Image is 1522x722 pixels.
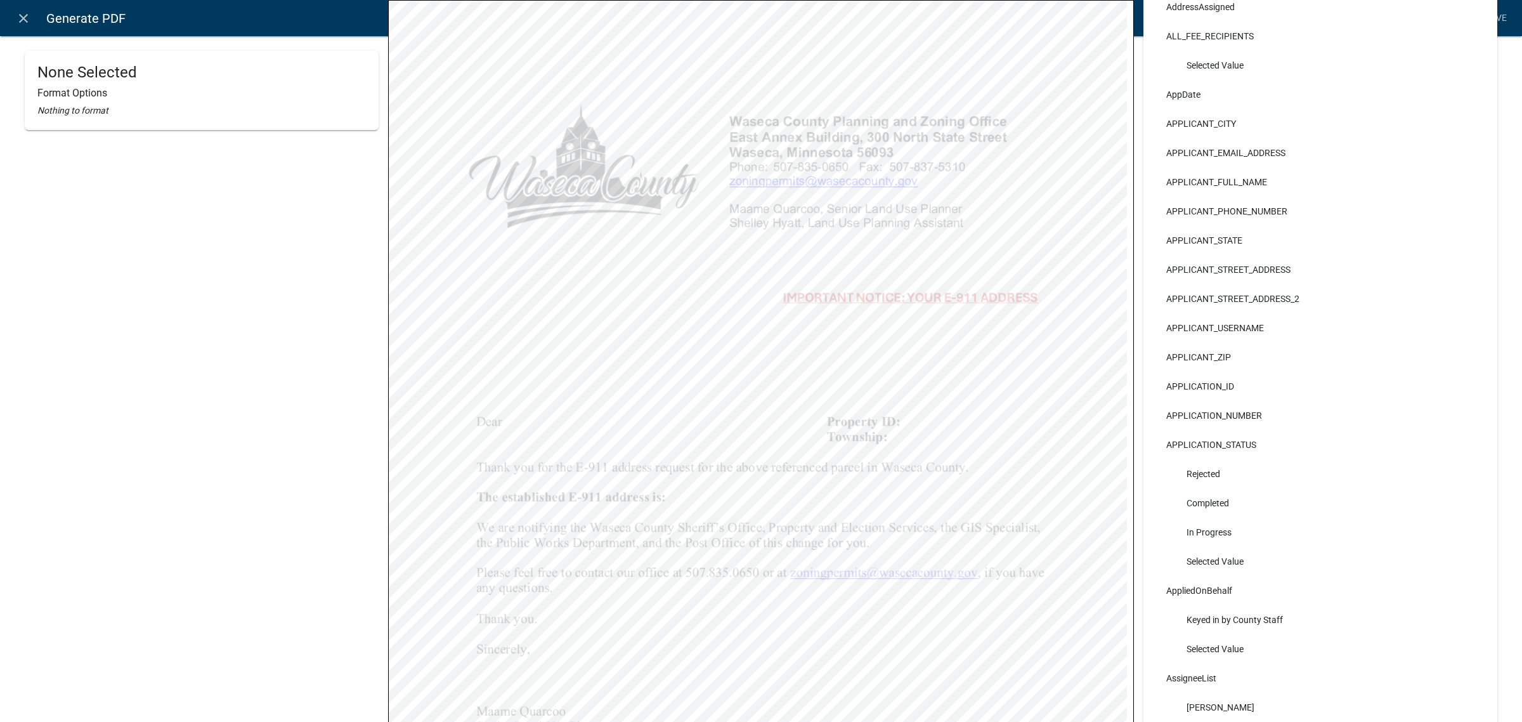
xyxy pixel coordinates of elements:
[37,87,366,99] h6: Format Options
[1156,80,1485,109] li: AppDate
[1156,372,1485,401] li: APPLICATION_ID
[37,63,366,82] h4: None Selected
[1156,167,1485,197] li: APPLICANT_FULL_NAME
[1156,284,1485,313] li: APPLICANT_STREET_ADDRESS_2
[46,6,126,31] span: Generate PDF
[1156,634,1485,664] li: Selected Value
[1156,51,1485,80] li: Selected Value
[16,11,31,26] i: close
[1156,109,1485,138] li: APPLICANT_CITY
[1156,693,1485,722] li: [PERSON_NAME]
[37,105,108,115] i: Nothing to format
[1156,138,1485,167] li: APPLICANT_EMAIL_ADDRESS
[1156,605,1485,634] li: Keyed in by County Staff
[1156,430,1485,459] li: APPLICATION_STATUS
[1156,547,1485,576] li: Selected Value
[1156,22,1485,51] li: ALL_FEE_RECIPIENTS
[1156,518,1485,547] li: In Progress
[1156,489,1485,518] li: Completed
[1156,313,1485,343] li: APPLICANT_USERNAME
[1156,255,1485,284] li: APPLICANT_STREET_ADDRESS
[1156,459,1485,489] li: Rejected
[1156,401,1485,430] li: APPLICATION_NUMBER
[1156,576,1485,605] li: AppliedOnBehalf
[1156,226,1485,255] li: APPLICANT_STATE
[1156,664,1485,693] li: AssigneeList
[1156,343,1485,372] li: APPLICANT_ZIP
[1156,197,1485,226] li: APPLICANT_PHONE_NUMBER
